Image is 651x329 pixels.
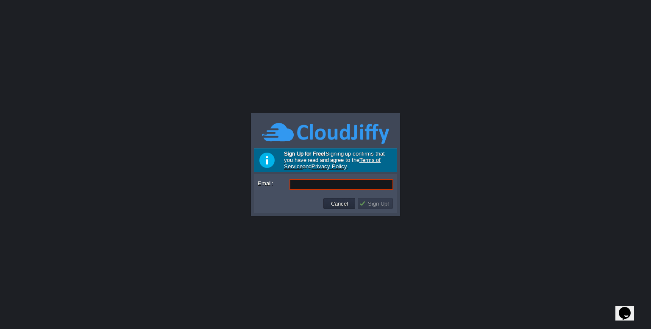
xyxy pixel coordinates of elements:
img: CloudJiffy [262,122,389,145]
div: Signing up confirms that you have read and agree to the and . [254,148,397,172]
button: Sign Up! [359,200,392,207]
a: Terms of Service [284,157,381,170]
iframe: chat widget [615,295,643,321]
button: Cancel [328,200,351,207]
a: Privacy Policy [312,163,347,170]
b: Sign Up for Free! [284,151,325,157]
label: Email: [258,179,289,188]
